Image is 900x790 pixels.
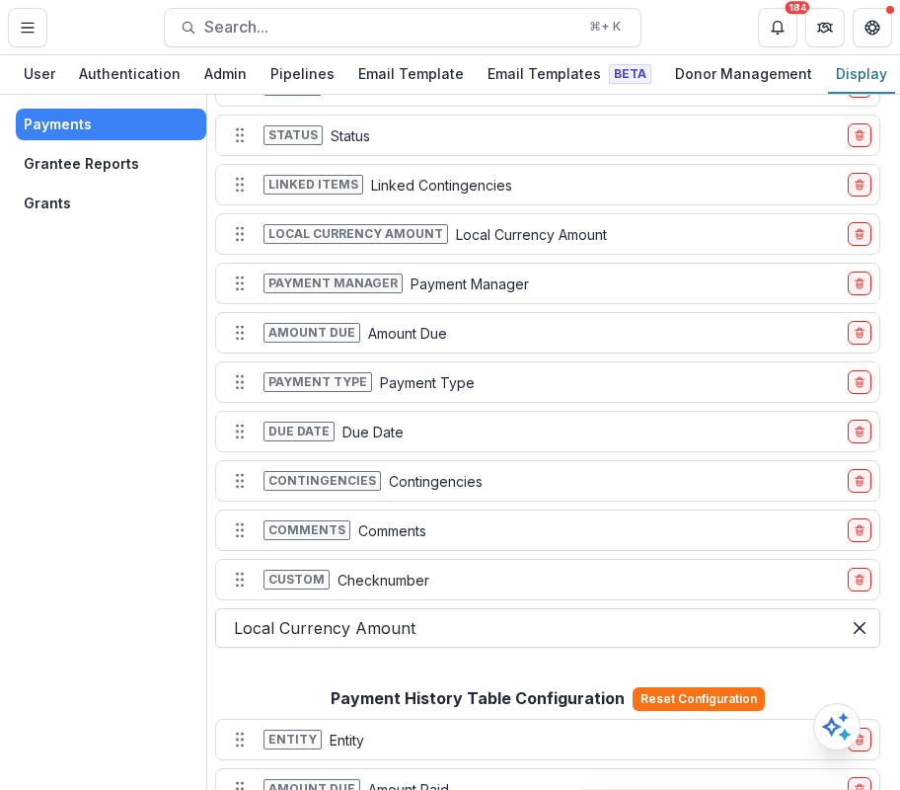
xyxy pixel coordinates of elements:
[224,465,256,497] button: Move field
[224,416,256,447] button: Move field
[196,55,255,94] a: Admin
[480,55,659,94] a: Email Templates Beta
[848,123,871,147] button: delete-field-row
[848,173,871,197] button: delete-field-row
[848,222,871,246] button: delete-field-row
[224,119,256,151] button: Move field
[342,422,404,442] p: Due Date
[263,274,403,293] span: Payment manager
[263,175,363,195] span: Linked items
[853,8,892,47] button: Get Help
[805,8,845,47] button: Partners
[609,64,651,84] span: Beta
[263,422,335,441] span: Due date
[848,518,871,542] button: delete-field-row
[331,689,625,708] h2: Payment History Table Configuration
[848,469,871,493] button: delete-field-row
[633,687,765,711] button: Reset Configuration
[330,730,364,750] p: Entity
[71,55,188,94] a: Authentication
[16,55,63,94] a: User
[8,8,47,47] button: Toggle Menu
[224,317,256,349] button: Move field
[813,703,861,750] button: Open AI Assistant
[263,224,448,244] span: Local currency amount
[848,568,871,592] button: delete-field-row
[224,724,256,755] button: Move field
[331,125,370,146] p: Status
[224,564,256,595] button: Move field
[262,59,342,88] div: Pipelines
[263,372,372,392] span: Payment type
[196,59,255,88] div: Admin
[263,520,350,540] span: Comments
[16,59,63,88] div: User
[263,125,323,145] span: Status
[848,321,871,345] button: delete-field-row
[411,274,529,294] p: Payment Manager
[667,59,820,88] div: Donor Management
[848,272,871,295] button: delete-field-row
[164,8,641,47] button: Search...
[828,55,895,94] a: Display
[848,420,871,443] button: delete-field-row
[368,323,447,344] p: Amount Due
[71,59,188,88] div: Authentication
[262,55,342,94] a: Pipelines
[758,8,797,47] button: Notifications
[263,730,322,750] span: Entity
[585,16,625,38] div: ⌘ + K
[224,514,256,546] button: Move field
[224,268,256,299] button: Move field
[263,471,381,491] span: Contingencies
[204,18,577,37] span: Search...
[848,728,871,751] button: delete-field-row
[358,520,426,541] p: Comments
[263,570,330,590] span: Custom
[263,323,360,343] span: Amount due
[16,148,206,180] button: Grantee Reports
[16,109,206,140] button: Payments
[224,169,256,200] button: Move field
[380,372,475,393] p: Payment Type
[224,366,256,398] button: Move field
[456,224,607,245] p: Local Currency Amount
[350,55,472,94] a: Email Template
[828,59,895,88] div: Display
[337,570,429,591] p: Checknumber
[389,471,483,492] p: Contingencies
[480,59,659,88] div: Email Templates
[16,188,206,219] button: Grants
[848,370,871,394] button: delete-field-row
[224,218,256,250] button: Move field
[844,612,875,644] div: Clear selected options
[350,59,472,88] div: Email Template
[786,1,810,15] div: 184
[667,55,820,94] a: Donor Management
[371,175,512,196] p: Linked Contingencies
